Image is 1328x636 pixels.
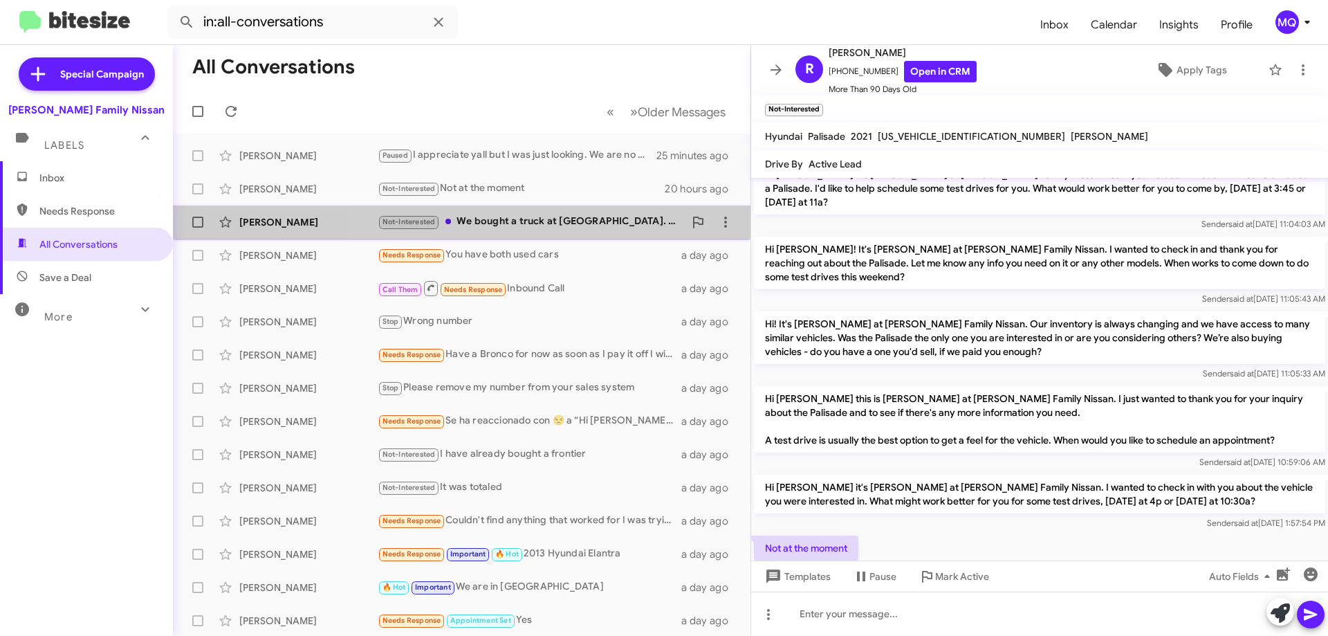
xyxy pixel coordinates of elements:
div: It was totaled [378,480,681,496]
button: Apply Tags [1120,57,1262,82]
div: You have both used cars [378,247,681,263]
span: Needs Response [444,285,503,294]
span: Hyundai [765,130,802,143]
span: [PERSON_NAME] [1071,130,1148,143]
span: said at [1229,293,1253,304]
span: 🔥 Hot [382,583,406,592]
span: Sender [DATE] 10:59:06 AM [1199,457,1325,467]
span: Pause [869,564,896,589]
div: [PERSON_NAME] [239,514,378,528]
div: Inbound Call [378,280,681,297]
p: Hi! It's [PERSON_NAME] at [PERSON_NAME] Family Nissan. Our inventory is always changing and we ha... [754,311,1325,364]
button: MQ [1264,10,1313,34]
div: Wrong number [378,314,681,329]
div: We are in [GEOGRAPHIC_DATA] [378,579,681,595]
div: [PERSON_NAME] [239,614,378,628]
span: Active Lead [809,158,862,170]
div: Yes [378,612,681,628]
span: Sender [DATE] 11:05:43 AM [1202,293,1325,304]
div: Please remove my number from your sales system [378,380,681,396]
span: Sender [DATE] 11:05:33 AM [1203,368,1325,379]
button: Templates [751,564,842,589]
div: [PERSON_NAME] [239,182,378,196]
a: Inbox [1029,5,1080,45]
div: MQ [1275,10,1299,34]
span: Drive By [765,158,803,170]
div: [PERSON_NAME] [239,381,378,395]
div: a day ago [681,481,739,495]
button: Mark Active [907,564,1000,589]
span: Needs Response [382,251,441,260]
div: Couldn't find anything that worked for I was trying to get [378,513,681,529]
button: Next [622,98,734,126]
span: Not-Interested [382,483,436,492]
span: 🔥 Hot [495,549,519,558]
span: Not-Interested [382,450,436,459]
span: [PERSON_NAME] [829,44,977,61]
span: said at [1228,219,1253,229]
span: Needs Response [382,549,441,558]
div: 20 hours ago [665,182,739,196]
div: I appreciate yall but I was just looking. We are no where close to get a car right now. [378,147,656,163]
input: Search [167,6,458,39]
span: Inbox [39,171,157,185]
span: Needs Response [39,204,157,218]
span: Not-Interested [382,217,436,226]
span: Mark Active [935,564,989,589]
div: [PERSON_NAME] Family Nissan [8,103,165,117]
div: a day ago [681,415,739,428]
div: a day ago [681,315,739,329]
span: Auto Fields [1209,564,1275,589]
div: [PERSON_NAME] [239,481,378,495]
div: a day ago [681,547,739,561]
div: [PERSON_NAME] [239,215,378,229]
div: We bought a truck at [GEOGRAPHIC_DATA]. Thank you [378,214,684,230]
span: Profile [1210,5,1264,45]
span: Insights [1148,5,1210,45]
div: a day ago [681,381,739,395]
span: 2021 [851,130,872,143]
span: Stop [382,383,399,392]
div: [PERSON_NAME] [239,248,378,262]
p: Not at the moment [754,536,858,561]
span: Sender [DATE] 1:57:54 PM [1207,518,1325,528]
span: » [630,103,638,120]
span: Needs Response [382,350,441,359]
div: [PERSON_NAME] [239,315,378,329]
span: Older Messages [638,105,726,120]
div: Not at the moment [378,181,665,197]
button: Previous [598,98,622,126]
span: Templates [762,564,831,589]
span: [PHONE_NUMBER] [829,61,977,82]
a: Calendar [1080,5,1148,45]
small: Not-Interested [765,104,823,116]
span: Needs Response [382,616,441,625]
button: Pause [842,564,907,589]
div: [PERSON_NAME] [239,448,378,462]
div: a day ago [681,581,739,594]
button: Auto Fields [1198,564,1286,589]
span: said at [1226,457,1251,467]
div: [PERSON_NAME] [239,348,378,362]
span: Apply Tags [1177,57,1227,82]
span: Needs Response [382,516,441,525]
p: Hi [PERSON_NAME] this is [PERSON_NAME] at [PERSON_NAME] Family Nissan. I just wanted to thank you... [754,386,1325,453]
span: More [44,311,73,323]
span: Special Campaign [60,67,144,81]
span: [US_VEHICLE_IDENTIFICATION_NUMBER] [878,130,1065,143]
div: 2013 Hyundai Elantra [378,546,681,562]
span: Stop [382,317,399,326]
span: Important [415,583,451,592]
span: said at [1230,368,1254,379]
span: Paused [382,151,408,160]
div: Se ha reaccionado con 😒 a “Hi [PERSON_NAME] this is [PERSON_NAME], General Manager at [PERSON_NAM... [378,413,681,429]
a: Open in CRM [904,61,977,82]
span: Not-Interested [382,184,436,193]
div: [PERSON_NAME] [239,547,378,561]
div: [PERSON_NAME] [239,581,378,594]
span: said at [1234,518,1258,528]
a: Special Campaign [19,57,155,91]
span: Save a Deal [39,271,91,284]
